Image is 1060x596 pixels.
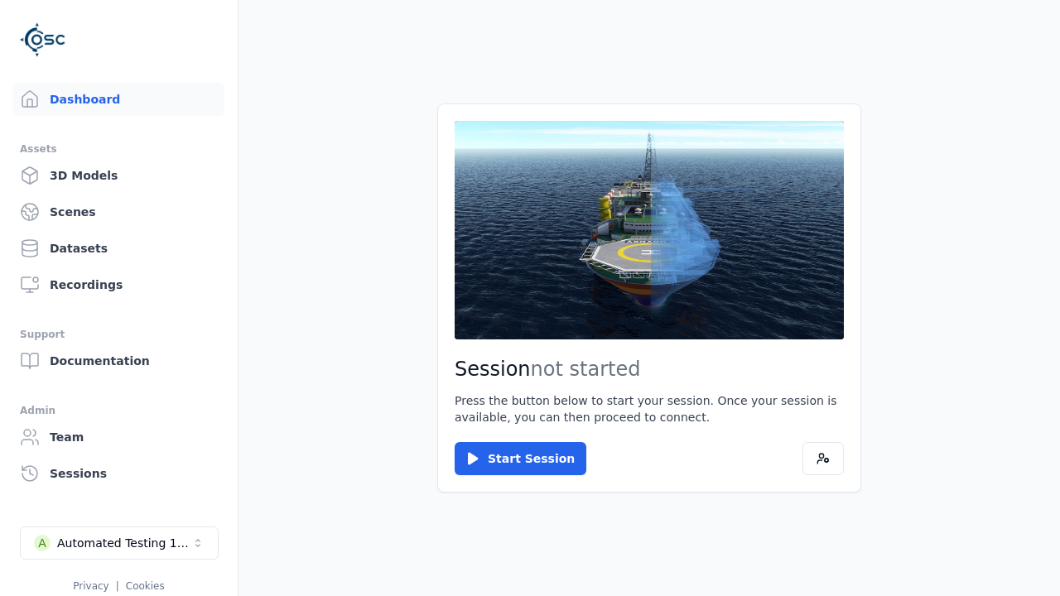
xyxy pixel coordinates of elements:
a: Sessions [13,457,224,490]
a: Privacy [73,580,108,592]
div: Support [20,324,218,344]
a: Cookies [126,580,165,592]
a: Recordings [13,268,224,301]
h2: Session [455,356,844,382]
a: 3D Models [13,159,224,192]
a: Scenes [13,195,224,228]
div: Admin [20,401,218,421]
a: Datasets [13,232,224,265]
a: Team [13,421,224,454]
span: | [116,580,119,592]
button: Select a workspace [20,526,219,560]
p: Press the button below to start your session. Once your session is available, you can then procee... [455,392,844,425]
a: Dashboard [13,83,224,116]
img: Logo [20,17,66,63]
button: Start Session [455,442,586,475]
div: A [34,535,51,551]
a: Documentation [13,344,224,377]
div: Assets [20,139,218,159]
span: not started [531,358,641,381]
div: Automated Testing 1 - Playwright [57,535,191,551]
